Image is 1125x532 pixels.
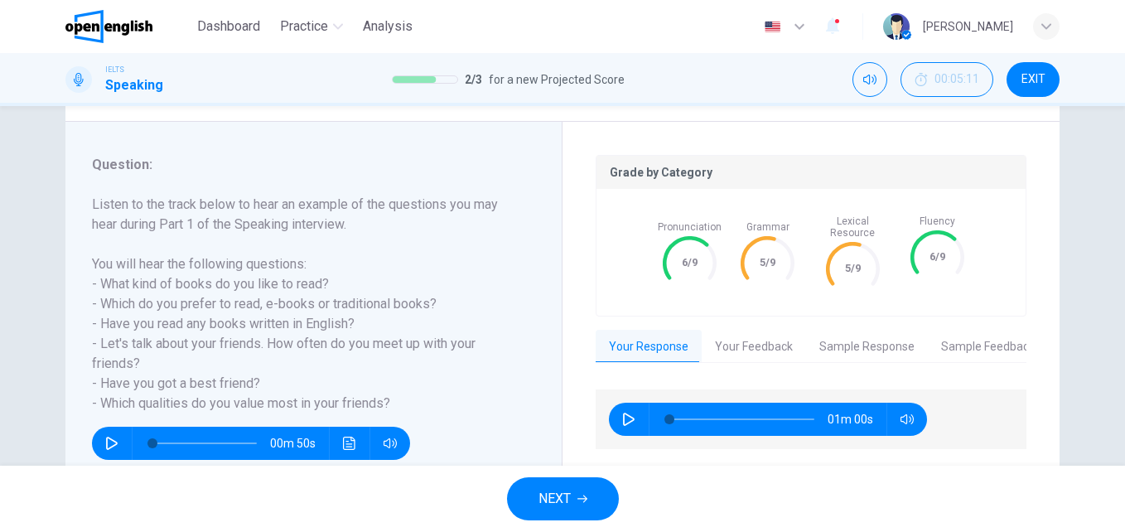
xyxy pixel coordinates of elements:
[92,195,515,414] h6: Listen to the track below to hear an example of the questions you may hear during Part 1 of the S...
[828,403,886,436] span: 01m 00s
[762,21,783,33] img: en
[65,10,152,43] img: OpenEnglish logo
[900,62,993,97] div: Hide
[934,73,979,86] span: 00:05:11
[702,330,806,365] button: Your Feedback
[760,256,775,268] text: 5/9
[883,13,910,40] img: Profile picture
[270,427,329,460] span: 00m 50s
[507,477,619,520] button: NEXT
[356,12,419,41] button: Analysis
[852,62,887,97] div: Mute
[746,221,789,233] span: Grammar
[920,215,955,227] span: Fluency
[929,250,945,263] text: 6/9
[928,330,1048,365] button: Sample Feedback
[815,215,891,239] span: Lexical Resource
[273,12,350,41] button: Practice
[682,256,698,268] text: 6/9
[105,75,163,95] h1: Speaking
[65,10,191,43] a: OpenEnglish logo
[596,330,702,365] button: Your Response
[900,62,993,97] button: 00:05:11
[1021,73,1045,86] span: EXIT
[596,330,1026,365] div: basic tabs example
[845,262,861,274] text: 5/9
[363,17,413,36] span: Analysis
[92,155,515,175] h6: Question :
[923,17,1013,36] div: [PERSON_NAME]
[191,12,267,41] button: Dashboard
[610,166,1012,179] p: Grade by Category
[806,330,928,365] button: Sample Response
[1007,62,1060,97] button: EXIT
[489,70,625,89] span: for a new Projected Score
[197,17,260,36] span: Dashboard
[465,70,482,89] span: 2 / 3
[280,17,328,36] span: Practice
[658,221,722,233] span: Pronunciation
[336,427,363,460] button: Click to see the audio transcription
[538,487,571,510] span: NEXT
[105,64,124,75] span: IELTS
